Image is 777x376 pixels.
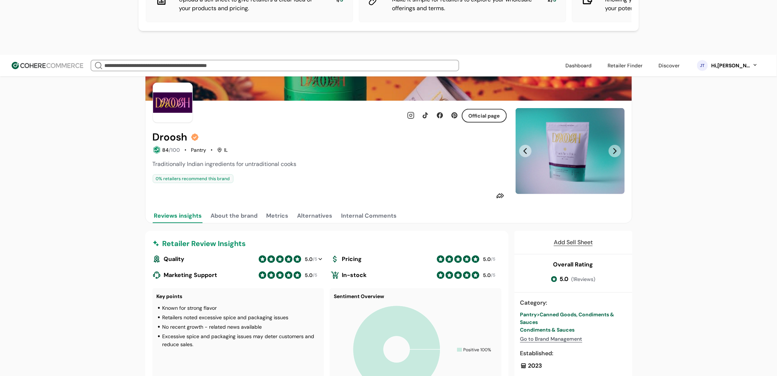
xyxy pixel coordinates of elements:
img: Brand Photo [153,83,193,123]
p: Excessive spice and packaging issues may deter customers and reduce sales. [163,332,320,348]
div: Marketing Support [152,271,256,280]
span: Pantry [520,311,537,318]
div: Slide 1 [516,108,625,194]
p: Sentiment Overview [334,293,497,300]
p: No recent growth - related news available [163,323,262,331]
div: In-stock [331,271,434,280]
span: > [537,311,540,318]
div: /5 [304,256,317,263]
div: 2023 [520,361,626,370]
button: Hi,[PERSON_NAME] [711,62,758,70]
div: 0 % retailers recommend this brand [153,174,233,183]
p: Retailers noted excessive spice and packaging issues [163,313,289,321]
div: Retailer Review Insights [152,238,501,249]
img: Brand cover image [145,58,632,101]
img: Cohere Logo [12,62,83,69]
span: Positive 100 % [464,347,492,353]
div: Overall Rating [553,260,593,269]
div: Quality [152,255,256,264]
div: Category : [520,298,626,307]
p: Known for strong flavor [163,304,217,312]
span: ( 1 Reviews) [572,276,596,283]
button: Previous Slide [519,145,532,157]
h2: Droosh [153,131,188,143]
div: /5 [304,272,317,279]
button: Reviews insights [153,209,204,223]
div: 5.0 [305,256,313,263]
div: /5 [482,272,496,279]
span: 84 [162,147,169,153]
button: About the brand [209,209,259,223]
a: Add Sell Sheet [554,238,593,247]
span: Traditionally Indian ingredients for untraditional cooks [153,160,297,168]
div: 5.0 [305,272,313,279]
div: Pricing [331,255,434,264]
span: /100 [169,147,180,153]
button: Alternatives [296,209,334,223]
span: Canned Goods, Condiments & Sauces [520,311,614,325]
div: Established : [520,349,626,358]
div: Internal Comments [341,211,397,220]
button: Metrics [265,209,290,223]
div: IL [217,146,228,154]
span: 5.0 [560,275,569,284]
img: Slide 0 [516,108,625,194]
div: Carousel [516,108,625,194]
div: Condiments & Sauces [520,326,626,334]
div: 5.0 [483,256,491,263]
div: /5 [482,256,496,263]
p: Key points [157,293,320,300]
a: Pantry>Canned Goods, Condiments & SaucesCondiments & Sauces [520,311,626,334]
div: Hi, [PERSON_NAME] [711,62,751,70]
button: Official page [462,109,507,123]
div: Pantry [191,146,206,154]
div: 5.0 [483,272,491,279]
a: Go to Brand Management [520,335,582,343]
button: Next Slide [609,145,621,157]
